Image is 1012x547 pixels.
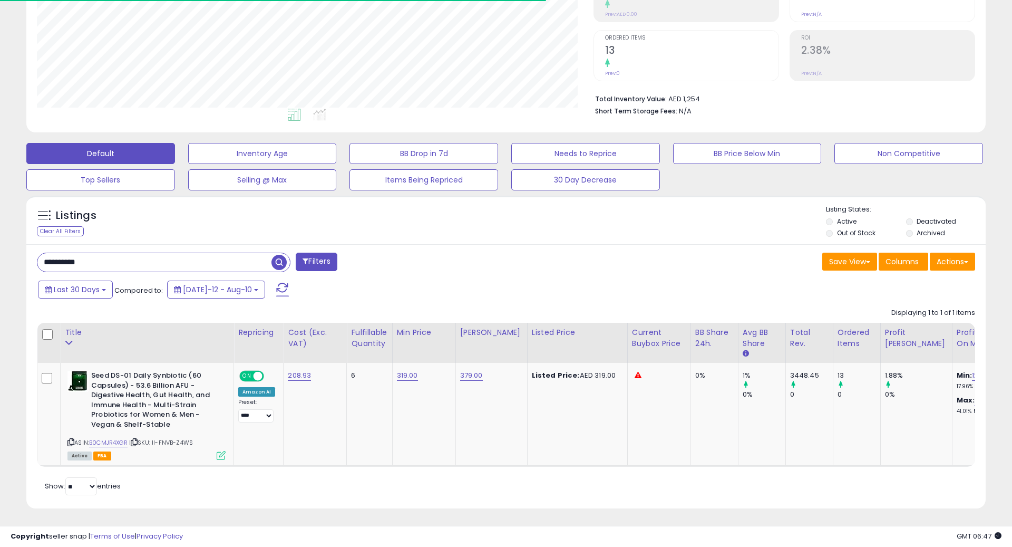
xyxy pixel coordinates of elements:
b: Max: [957,395,975,405]
span: OFF [262,372,279,381]
div: 0% [743,390,785,399]
div: Listed Price [532,327,623,338]
div: 0% [885,390,952,399]
h2: 2.38% [801,44,975,59]
span: Ordered Items [605,35,779,41]
strong: Copyright [11,531,49,541]
span: Compared to: [114,285,163,295]
span: All listings currently available for purchase on Amazon [67,452,92,460]
small: Prev: AED 0.00 [605,11,637,17]
a: 208.93 [288,370,311,381]
label: Active [837,217,857,226]
button: BB Drop in 7d [349,143,498,164]
b: Min: [957,370,972,380]
div: Clear All Filters [37,226,84,236]
b: Seed DS-01 Daily Synbiotic (60 Capsules) - 53.6 Billion AFU - Digestive Health, Gut Health, and I... [91,371,219,432]
div: 3448.45 [790,371,833,380]
button: Actions [930,253,975,271]
a: B0CMJR4XGR [89,438,128,447]
div: ASIN: [67,371,226,459]
div: Avg BB Share [743,327,781,349]
button: Save View [822,253,877,271]
span: Show: entries [45,481,121,491]
div: Ordered Items [838,327,876,349]
span: N/A [679,106,692,116]
div: AED 319.00 [532,371,619,380]
button: 30 Day Decrease [511,169,660,190]
div: 0 [790,390,833,399]
b: Total Inventory Value: [595,94,667,103]
small: Prev: 0 [605,70,620,76]
button: [DATE]-12 - Aug-10 [167,281,265,299]
small: Prev: N/A [801,11,822,17]
b: Listed Price: [532,370,580,380]
div: Total Rev. [790,327,829,349]
button: Non Competitive [834,143,983,164]
a: 319.00 [397,370,418,381]
span: Columns [885,256,919,267]
div: seller snap | | [11,532,183,542]
a: 379.00 [460,370,483,381]
a: Privacy Policy [137,531,183,541]
button: Inventory Age [188,143,337,164]
div: Repricing [238,327,279,338]
span: 2025-09-11 06:47 GMT [957,531,1001,541]
div: [PERSON_NAME] [460,327,523,338]
h2: 13 [605,44,779,59]
div: 1.88% [885,371,952,380]
button: Selling @ Max [188,169,337,190]
small: Prev: N/A [801,70,822,76]
div: Fulfillable Quantity [351,327,387,349]
small: Avg BB Share. [743,349,749,359]
button: Default [26,143,175,164]
div: BB Share 24h. [695,327,734,349]
li: AED 1,254 [595,92,967,104]
div: 0% [695,371,730,380]
a: Terms of Use [90,531,135,541]
div: 0 [838,390,880,399]
button: Columns [879,253,928,271]
div: Profit [PERSON_NAME] [885,327,948,349]
div: Preset: [238,399,275,423]
span: Last 30 Days [54,284,100,295]
button: Needs to Reprice [511,143,660,164]
p: Listing States: [826,205,985,215]
label: Archived [917,228,945,237]
span: | SKU: II-FNVB-Z4WS [129,438,193,447]
span: FBA [93,452,111,460]
h5: Listings [56,208,96,223]
span: [DATE]-12 - Aug-10 [183,284,252,295]
button: Top Sellers [26,169,175,190]
button: Items Being Repriced [349,169,498,190]
div: Title [65,327,229,338]
div: 1% [743,371,785,380]
div: 13 [838,371,880,380]
span: ROI [801,35,975,41]
button: Last 30 Days [38,281,113,299]
div: 6 [351,371,384,380]
button: BB Price Below Min [673,143,822,164]
div: Displaying 1 to 1 of 1 items [891,308,975,318]
img: 41mOb7k1OaL._SL40_.jpg [67,371,89,392]
span: ON [240,372,254,381]
div: Min Price [397,327,451,338]
a: 12.35 [972,370,989,381]
b: Short Term Storage Fees: [595,107,677,116]
div: Current Buybox Price [632,327,686,349]
div: Amazon AI [238,387,275,397]
button: Filters [296,253,337,271]
a: 23.74 [975,395,994,406]
div: Cost (Exc. VAT) [288,327,342,349]
label: Deactivated [917,217,956,226]
label: Out of Stock [837,228,875,237]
